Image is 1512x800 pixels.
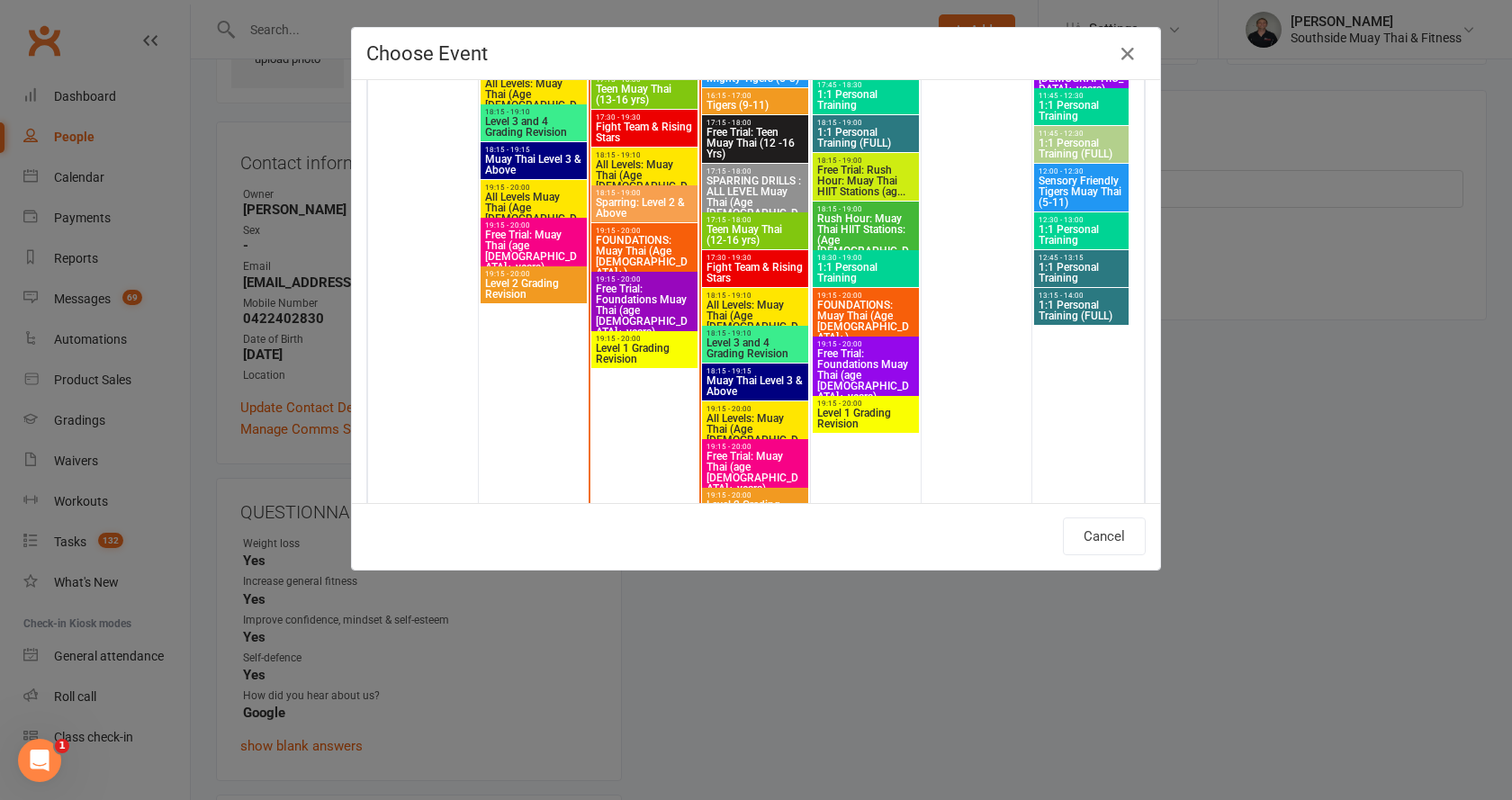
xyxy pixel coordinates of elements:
span: Sensory Friendly Tigers Muay Thai (5-11) [1038,175,1125,208]
span: All Levels: Muay Thai (Age [DEMOGRAPHIC_DATA]+) [706,413,805,456]
span: Rush Hour: Muay Thai HIIT Stations: (Age [DEMOGRAPHIC_DATA]+) [816,213,915,267]
span: 18:15 - 19:15 [706,367,805,375]
span: Level 1 Grading Revision [816,408,915,429]
span: Level 2 Grading Revision [706,499,805,521]
span: 19:15 - 20:00 [595,335,694,343]
h4: Choose Event [366,42,1146,65]
span: 19:15 - 20:00 [706,405,805,413]
span: 12:00 - 12:30 [1038,167,1125,175]
iframe: Intercom live chat [18,739,61,782]
span: 1:1 Personal Training [1038,224,1125,246]
span: 18:15 - 19:00 [595,189,694,197]
span: 1:1 Personal Training (FULL) [816,127,915,148]
span: SPARRING DRILLS : ALL LEVEL Muay Thai (Age [DEMOGRAPHIC_DATA]+) [706,175,805,229]
span: 1:1 Personal Training (FULL) [1038,138,1125,159]
span: 17:45 - 18:30 [816,81,915,89]
span: 1:1 Personal Training [816,262,915,283]
span: FOUNDATIONS: Muay Thai (Age [DEMOGRAPHIC_DATA]+) [595,235,694,278]
span: 19:15 - 20:00 [816,340,915,348]
span: 11:45 - 12:30 [1038,92,1125,100]
button: Cancel [1063,517,1146,555]
span: 17:30 - 19:30 [706,254,805,262]
span: 12:45 - 13:15 [1038,254,1125,262]
span: 1:1 Personal Training [1038,262,1125,283]
span: 18:30 - 19:00 [816,254,915,262]
span: Teen Muay Thai (13-16 yrs) [595,84,694,105]
span: 18:15 - 19:10 [706,329,805,337]
span: 1:1 Personal Training [816,89,915,111]
span: 19:15 - 20:00 [484,270,583,278]
span: 17:15 - 18:00 [706,119,805,127]
span: Mighty Tigers (5-8) [706,73,805,84]
span: 1:1 Personal Training [1038,100,1125,121]
span: 18:15 - 19:10 [595,151,694,159]
span: All Levels: Muay Thai (Age [DEMOGRAPHIC_DATA]+) [484,78,583,121]
span: 18:15 - 19:10 [484,108,583,116]
span: All Levels: Muay Thai (Age [DEMOGRAPHIC_DATA]+) [706,300,805,343]
span: Fight Team & Rising Stars [706,262,805,283]
span: 19:15 - 20:00 [816,400,915,408]
span: 18:15 - 19:15 [484,146,583,154]
span: Free Trial: Teen Muay Thai (12 -16 Yrs) [706,127,805,159]
span: Free Trial: Muay Thai (age [DEMOGRAPHIC_DATA]+ years) [484,229,583,273]
span: 18:15 - 19:10 [706,292,805,300]
span: 19:15 - 20:00 [706,443,805,451]
span: All Levels: Muay Thai (Age [DEMOGRAPHIC_DATA]+) [595,159,694,202]
span: FOUNDATIONS: Muay Thai (Age [DEMOGRAPHIC_DATA]+) [816,300,915,343]
span: 11:45 - 12:30 [1038,130,1125,138]
span: Level 2 Grading Revision [484,278,583,300]
span: 17:15 - 18:00 [706,216,805,224]
span: 17:30 - 19:30 [595,113,694,121]
span: Level 3 and 4 Grading Revision [484,116,583,138]
span: 12:30 - 13:00 [1038,216,1125,224]
span: 18:15 - 19:00 [816,205,915,213]
span: Tigers (9-11) [706,100,805,111]
span: 17:15 - 18:00 [706,167,805,175]
span: 19:15 - 20:00 [706,491,805,499]
span: 19:15 - 20:00 [595,275,694,283]
span: Level 1 Grading Revision [595,343,694,364]
span: Sparring: Level 2 & Above [595,197,694,219]
span: Fight Team & Rising Stars [595,121,694,143]
span: 1 [55,739,69,753]
span: Muay Thai Level 3 & Above [706,375,805,397]
span: 19:15 - 20:00 [484,221,583,229]
span: Free Trial: Rush Hour: Muay Thai HIIT Stations (ag... [816,165,915,197]
span: 19:15 - 20:00 [595,227,694,235]
span: 16:15 - 17:00 [706,92,805,100]
span: 18:15 - 19:00 [816,157,915,165]
span: Level 3 and 4 Grading Revision [706,337,805,359]
span: Muay Thai Level 3 & Above [484,154,583,175]
span: 19:15 - 20:00 [816,292,915,300]
span: Free Trial: Muay Thai (age [DEMOGRAPHIC_DATA]+ years) [706,451,805,494]
span: Teen Muay Thai (12-16 yrs) [706,224,805,246]
span: 19:15 - 20:00 [484,184,583,192]
span: 1:1 Personal Training (FULL) [1038,300,1125,321]
span: Free Trial: Foundations Muay Thai (age [DEMOGRAPHIC_DATA]+ years) [816,348,915,402]
span: All Levels Muay Thai (Age [DEMOGRAPHIC_DATA]+) [484,192,583,235]
span: 18:15 - 19:00 [816,119,915,127]
span: Free Trial: Foundations Muay Thai (age [DEMOGRAPHIC_DATA]+ years) [595,283,694,337]
button: Close [1113,40,1142,68]
span: 13:15 - 14:00 [1038,292,1125,300]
